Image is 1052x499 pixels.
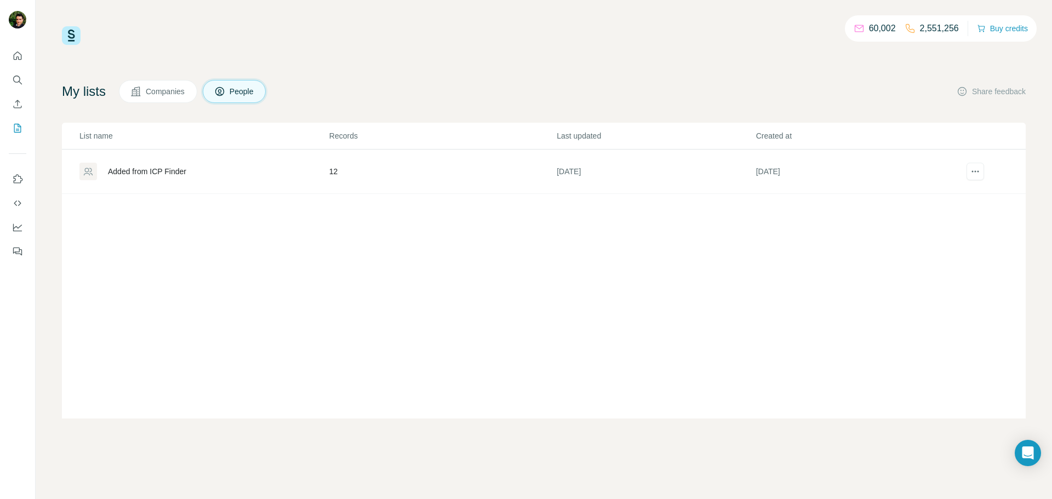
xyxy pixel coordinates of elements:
button: Search [9,70,26,90]
td: [DATE] [756,150,954,194]
p: Created at [756,130,954,141]
button: Use Surfe API [9,193,26,213]
p: 2,551,256 [920,22,959,35]
p: List name [79,130,328,141]
button: Buy credits [977,21,1028,36]
span: People [230,86,255,97]
button: Share feedback [957,86,1026,97]
p: 60,002 [869,22,896,35]
h4: My lists [62,83,106,100]
button: Enrich CSV [9,94,26,114]
button: actions [967,163,984,180]
p: Last updated [557,130,754,141]
button: Feedback [9,242,26,261]
span: Companies [146,86,186,97]
button: My lists [9,118,26,138]
button: Quick start [9,46,26,66]
img: Avatar [9,11,26,28]
p: Records [329,130,556,141]
td: [DATE] [556,150,755,194]
button: Use Surfe on LinkedIn [9,169,26,189]
div: Open Intercom Messenger [1015,440,1041,466]
div: Added from ICP Finder [108,166,186,177]
td: 12 [329,150,556,194]
img: Surfe Logo [62,26,81,45]
button: Dashboard [9,217,26,237]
